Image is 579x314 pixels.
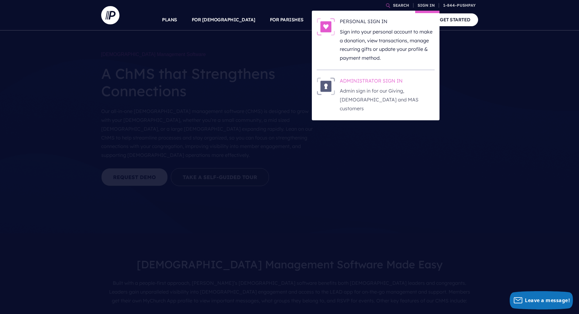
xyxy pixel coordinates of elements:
[510,291,573,309] button: Leave a message!
[317,18,435,62] a: PERSONAL SIGN IN - Illustration PERSONAL SIGN IN Sign into your personal account to make a donati...
[340,86,435,113] p: Admin sign in for our Giving, [DEMOGRAPHIC_DATA] and MAS customers
[340,27,435,62] p: Sign into your personal account to make a donation, view transactions, manage recurring gifts or ...
[317,18,335,36] img: PERSONAL SIGN IN - Illustration
[317,77,335,95] img: ADMINISTRATOR SIGN IN - Illustration
[270,9,304,30] a: FOR PARISHES
[340,18,435,27] h6: PERSONAL SIGN IN
[360,9,381,30] a: EXPLORE
[317,77,435,113] a: ADMINISTRATOR SIGN IN - Illustration ADMINISTRATOR SIGN IN Admin sign in for our Giving, [DEMOGRA...
[318,9,345,30] a: SOLUTIONS
[340,77,435,86] h6: ADMINISTRATOR SIGN IN
[525,297,570,304] span: Leave a message!
[162,9,177,30] a: PLANS
[395,9,418,30] a: COMPANY
[432,13,478,26] a: GET STARTED
[192,9,255,30] a: FOR [DEMOGRAPHIC_DATA]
